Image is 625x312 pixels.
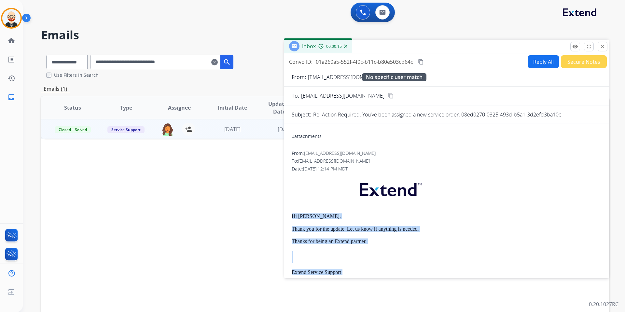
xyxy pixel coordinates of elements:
[292,166,602,172] div: Date:
[589,300,618,308] p: 0.20.1027RC
[586,44,592,49] mat-icon: fullscreen
[528,55,559,68] button: Reply All
[292,150,602,156] div: From:
[362,73,426,81] span: No specific user match
[278,126,294,133] span: [DATE]
[292,133,322,140] div: attachments
[265,100,294,115] span: Updated Date
[600,44,605,49] mat-icon: close
[292,213,602,219] p: Hi [PERSON_NAME],
[302,43,316,50] span: Inbox
[292,73,306,81] p: From:
[292,158,602,164] div: To:
[304,150,376,156] span: [EMAIL_ADDRESS][DOMAIN_NAME]
[292,269,602,275] p: Extend Service Support
[292,92,299,100] p: To:
[223,58,231,66] mat-icon: search
[313,111,561,118] p: Re: Action Required: You've been assigned a new service order: 08ed0270-0325-493d-b5a1-3d2efd3ba10c
[352,175,428,201] img: extend.png
[185,125,192,133] mat-icon: person_add
[107,126,145,133] span: Service Support
[41,85,70,93] p: Emails (1)
[7,37,15,45] mat-icon: home
[218,104,247,112] span: Initial Date
[54,72,99,78] label: Use Filters In Search
[289,58,312,66] p: Convo ID:
[301,92,384,100] span: [EMAIL_ADDRESS][DOMAIN_NAME]
[292,111,311,118] p: Subject:
[7,75,15,82] mat-icon: history
[561,55,607,68] button: Secure Notes
[292,133,294,139] span: 0
[41,29,609,42] h2: Emails
[224,126,241,133] span: [DATE]
[298,158,370,164] span: [EMAIL_ADDRESS][DOMAIN_NAME]
[326,44,342,49] span: 00:00:15
[2,9,21,27] img: avatar
[120,104,132,112] span: Type
[303,166,348,172] span: [DATE] 12:14 PM MDT
[316,58,413,65] span: 01a260a5-552f-4f0c-b11c-b80e503cd64c
[64,104,81,112] span: Status
[308,73,391,81] p: [EMAIL_ADDRESS][DOMAIN_NAME]
[572,44,578,49] mat-icon: remove_red_eye
[292,226,602,232] p: Thank you for the update. Let us know if anything is needed.
[55,126,91,133] span: Closed – Solved
[418,59,424,65] mat-icon: content_copy
[168,104,191,112] span: Assignee
[161,123,174,136] img: agent-avatar
[292,238,602,244] p: Thanks for being an Extend partner.
[7,93,15,101] mat-icon: inbox
[211,58,218,66] mat-icon: clear
[7,56,15,63] mat-icon: list_alt
[388,93,394,99] mat-icon: content_copy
